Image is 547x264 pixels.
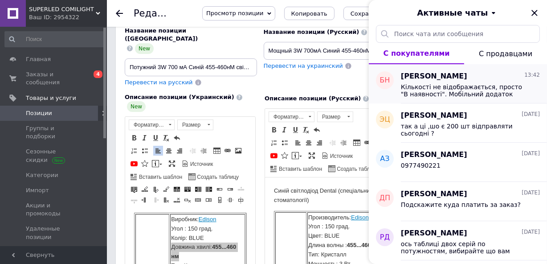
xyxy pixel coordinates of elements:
[369,103,547,143] button: ЭЦ[PERSON_NAME][DATE]так а ці ,шо є 200 шт відправляти сьогодні ?
[183,195,192,205] a: Удалить ячейку
[140,195,150,205] a: Переместить колонку левее
[280,138,290,148] a: Вставить / удалить маркированный список
[135,43,154,54] span: New
[86,37,104,43] a: Edison
[380,154,389,164] span: АЗ
[26,148,82,164] span: Сезонные скидки
[45,5,120,127] td: Виробник: Угол : 150 град.
[269,151,279,161] a: Добавить видео с YouTube
[215,195,225,205] a: Объединить с ячейкой снизу
[264,42,396,60] input: Например, H&M женское платье зеленое 38 размер вечернее макси с блестками
[26,171,58,179] span: Категории
[129,133,139,143] a: Полужирный (Ctrl+B)
[233,146,243,156] a: Изображение
[161,133,171,143] a: Убрать форматирование
[167,159,177,169] a: Развернуть
[264,29,359,35] span: Название позиции (Русский)
[129,159,139,169] a: Добавить видео с YouTube
[318,112,344,122] span: Размер
[193,185,203,194] a: Добавить колонку слева
[204,185,214,194] a: Добавить колонку справа
[140,146,150,156] a: Вставить / удалить маркированный список
[29,5,96,13] span: SUPERLED COMILIGHT
[314,138,324,148] a: По правому краю
[46,99,118,115] strong: Випромінюваний спектр: 600 мВт
[26,186,49,194] span: Импорт
[479,49,532,58] span: С продавцами
[376,25,540,43] input: Поиск чата или сообщения
[29,13,107,21] div: Ваш ID: 2954322
[312,125,322,135] a: Отменить (Ctrl+Z)
[369,143,547,182] button: АЗ[PERSON_NAME][DATE]0977490221
[269,164,323,173] a: Вставить шаблон
[189,161,213,168] span: Источник
[199,146,208,156] a: Увеличить отступ
[522,150,540,157] span: [DATE]
[125,94,234,100] span: Описание позиции (Украинский)
[352,138,362,148] a: Таблица
[164,146,174,156] a: По центру
[172,185,182,194] a: Добавить строку выше
[401,123,527,137] span: так а ці ,шо є 200 шт відправляти сьогодні ?
[129,172,184,181] a: Вставить шаблон
[140,133,150,143] a: Курсив (Ctrl+I)
[369,43,464,64] button: С покупателями
[26,94,76,102] span: Товары и услуги
[4,31,105,47] input: Поиск
[380,232,390,243] span: РД
[10,5,44,127] td: EDED-SLC 5-03
[291,10,327,17] span: Копировать
[293,138,303,148] a: По левому краю
[320,151,354,161] a: Источник
[153,146,163,156] a: По левому краю
[42,35,120,157] td: Производитель: Угол : 150 град.
[187,172,240,181] a: Создать таблицу
[417,7,488,19] span: Активные чаты
[301,125,311,135] a: Убрать форматирование
[401,83,527,98] span: Кількості не відображається, просто "В наявності". Мобільний додаток "Пром ua"
[161,195,171,205] a: Удалить колонку
[401,189,467,199] span: [PERSON_NAME]
[9,9,121,28] p: Синій світлодіод Dental (спеціальний для стоматології)
[401,240,527,255] span: ось таблиці двох серій по потужностям, вибирайте що вам підходе і по назві подивіться чи є воно в...
[522,189,540,197] span: [DATE]
[225,195,235,205] a: Разделить ячейку горизонтально
[280,125,290,135] a: Курсив (Ctrl+I)
[290,125,300,135] a: Подчеркнутый (Ctrl+U)
[278,165,322,173] span: Вставить шаблон
[264,62,343,69] span: Перевести на украинский
[140,159,150,169] a: Вставить иконку
[188,146,198,156] a: Уменьшить отступ
[151,133,160,143] a: Подчеркнутый (Ctrl+U)
[522,228,540,236] span: [DATE]
[26,124,82,140] span: Группы и подборки
[125,79,193,86] span: Перевести на русский
[177,120,213,130] a: Размер
[127,101,146,112] span: New
[317,111,353,122] a: Размер
[269,112,306,122] span: Форматирование
[151,185,160,194] a: Настройка ячеек колонки таблицы
[225,185,235,194] a: Добавить ячейку справа
[369,221,547,260] button: РД[PERSON_NAME][DATE]ось таблиці двох серій по потужностям, вибирайте що вам підходе і по назві п...
[339,138,348,148] a: Увеличить отступ
[180,159,214,169] a: Источник
[206,10,263,16] span: Просмотр позиции
[204,195,214,205] a: Объединить с ячейкой справа
[26,202,82,218] span: Акции и промокоды
[369,182,547,221] button: ДП[PERSON_NAME][DATE]Подскажите куда платить за заказ?
[351,10,441,17] i: Сохранить, перейти к списку
[464,43,547,64] button: С продавцами
[284,7,335,20] button: Копировать
[236,195,246,205] a: Разделить ячейку вертикально
[522,111,540,118] span: [DATE]
[384,49,450,58] span: С покупателями
[151,195,160,205] a: Переместить колонку правее
[327,164,380,173] a: Создать таблицу
[307,151,317,161] a: Развернуть
[172,195,182,205] a: Удалить строку
[524,71,540,79] span: 13:42
[401,150,467,160] span: [PERSON_NAME]
[172,133,182,143] a: Отменить (Ctrl+Z)
[304,138,314,148] a: По центру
